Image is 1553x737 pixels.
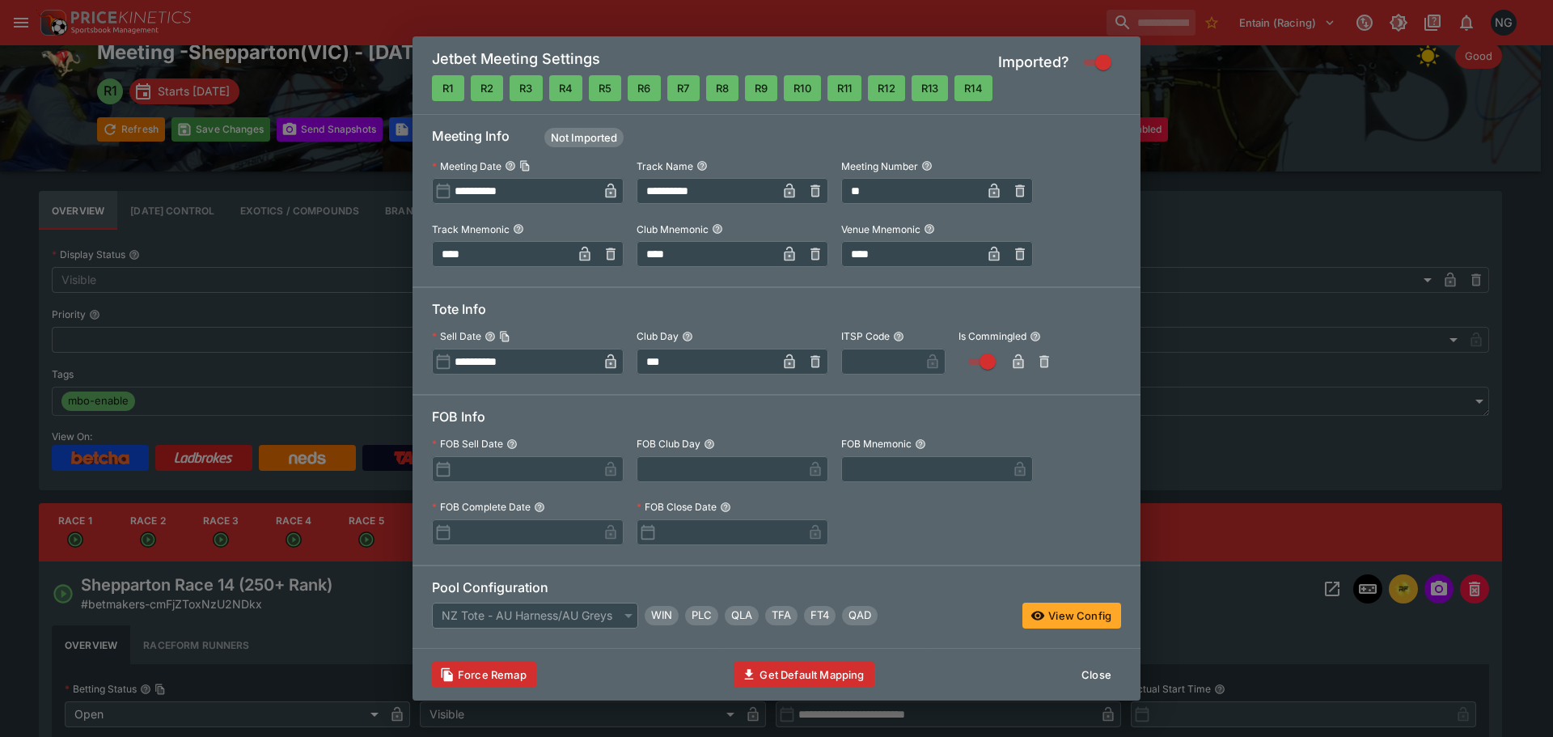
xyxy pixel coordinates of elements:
[667,75,700,101] button: Mapped to M40 and Imported
[645,606,679,625] div: Win
[637,500,717,514] p: FOB Close Date
[924,223,935,235] button: Venue Mnemonic
[841,159,918,173] p: Meeting Number
[637,329,679,343] p: Club Day
[499,331,510,342] button: Copy To Clipboard
[534,502,545,513] button: FOB Complete Date
[745,75,777,101] button: Mapped to M40 and Imported
[954,75,992,101] button: Mapped to M40 and Imported
[921,160,933,172] button: Meeting Number
[645,608,679,624] span: WIN
[513,223,524,235] button: Track Mnemonic
[637,437,700,451] p: FOB Club Day
[432,579,1121,603] h6: Pool Configuration
[544,128,624,147] div: Meeting Status
[696,160,708,172] button: Track Name
[685,608,718,624] span: PLC
[1022,603,1121,629] button: View Config
[804,608,836,624] span: FT4
[827,75,862,101] button: Mapped to M40 and Imported
[720,502,731,513] button: FOB Close Date
[958,329,1026,343] p: Is Commingled
[804,606,836,625] div: First Four
[510,75,542,101] button: Mapped to M40 and Imported
[725,606,759,625] div: Quinella
[505,160,516,172] button: Meeting DateCopy To Clipboard
[628,75,660,101] button: Mapped to M40 and Imported
[734,662,874,688] button: Get Default Mapping Info
[432,437,503,451] p: FOB Sell Date
[685,606,718,625] div: Place
[432,128,1121,154] h6: Meeting Info
[841,329,890,343] p: ITSP Code
[841,222,920,236] p: Venue Mnemonic
[765,608,798,624] span: TFA
[915,438,926,450] button: FOB Mnemonic
[998,53,1069,71] h5: Imported?
[893,331,904,342] button: ITSP Code
[712,223,723,235] button: Club Mnemonic
[1030,331,1041,342] button: Is Commingled
[637,159,693,173] p: Track Name
[432,222,510,236] p: Track Mnemonic
[432,159,501,173] p: Meeting Date
[704,438,715,450] button: FOB Club Day
[432,329,481,343] p: Sell Date
[682,331,693,342] button: Club Day
[1072,662,1121,688] button: Close
[432,603,638,629] div: NZ Tote - AU Harness/AU Greys
[549,75,582,101] button: Mapped to M40 and Imported
[544,130,624,146] span: Not Imported
[432,500,531,514] p: FOB Complete Date
[637,222,709,236] p: Club Mnemonic
[432,662,536,688] button: Clears data required to update with latest templates
[471,75,503,101] button: Mapped to M40 and Imported
[912,75,949,101] button: Mapped to M40 and Imported
[784,75,821,101] button: Mapped to M40 and Imported
[432,409,1121,432] h6: FOB Info
[706,75,738,101] button: Mapped to M40 and Imported
[485,331,496,342] button: Sell DateCopy To Clipboard
[432,301,1121,324] h6: Tote Info
[841,437,912,451] p: FOB Mnemonic
[765,606,798,625] div: Trifecta
[432,49,600,75] h5: Jetbet Meeting Settings
[842,608,878,624] span: QAD
[506,438,518,450] button: FOB Sell Date
[432,75,464,101] button: Mapped to M40 and Imported
[868,75,905,101] button: Mapped to M40 and Imported
[842,606,878,625] div: Tote Pool Quaddie
[589,75,621,101] button: Mapped to M40 and Imported
[519,160,531,172] button: Copy To Clipboard
[725,608,759,624] span: QLA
